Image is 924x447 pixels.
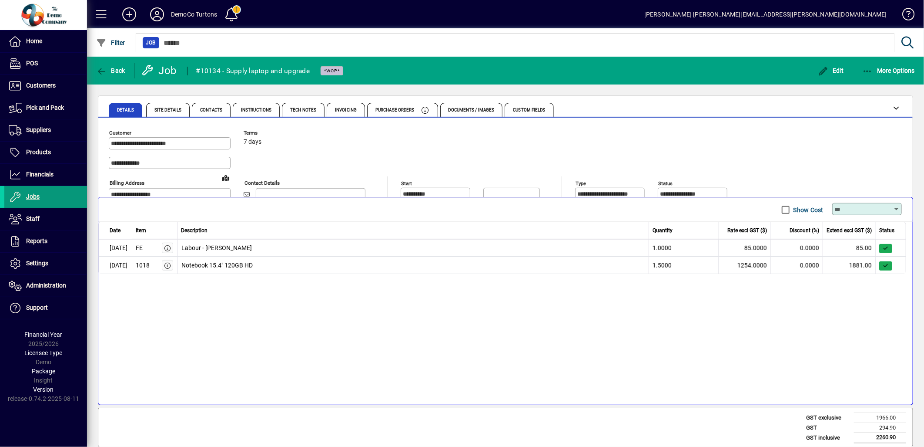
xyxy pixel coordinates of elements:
span: Job [146,38,156,47]
span: Financial Year [25,331,63,338]
td: GST [802,423,854,433]
mat-label: Start [401,180,412,186]
a: POS [4,53,87,74]
span: Home [26,37,42,44]
td: Labour - [PERSON_NAME] [178,239,649,257]
span: Contacts [200,108,222,112]
td: GST exclusive [802,413,854,423]
button: Filter [94,35,127,51]
span: Item [136,227,146,234]
a: Administration [4,275,87,297]
span: Details [117,108,134,112]
td: 1254.0000 [719,257,771,274]
td: 2260.90 [854,433,906,443]
span: Products [26,149,51,156]
div: Job [141,64,178,78]
span: Terms [244,130,296,136]
span: Purchase Orders [375,108,415,112]
span: Package [32,368,55,375]
span: Date [110,227,121,234]
span: Back [96,67,125,74]
td: 1966.00 [854,413,906,423]
a: Pick and Pack [4,97,87,119]
a: Home [4,30,87,52]
button: More Options [860,63,917,78]
td: 1.5000 [649,257,719,274]
a: Financials [4,164,87,186]
span: Tech Notes [290,108,316,112]
span: Suppliers [26,126,51,133]
span: Site Details [154,108,181,112]
a: Customers [4,75,87,97]
a: Staff [4,208,87,230]
span: POS [26,60,38,67]
span: Edit [818,67,844,74]
span: Invoicing [335,108,357,112]
span: Licensee Type [25,349,63,356]
td: 85.0000 [719,239,771,257]
td: Notebook 15.4" 120GB HD [178,257,649,274]
button: Edit [816,63,846,78]
span: Discount (%) [790,227,819,234]
span: Pick and Pack [26,104,64,111]
td: 1.0000 [649,239,719,257]
div: 1018 [136,261,150,270]
span: 7 days [244,139,261,146]
label: Show Cost [792,206,824,214]
span: Customers [26,82,56,89]
app-page-header-button: Back [87,63,135,78]
span: Version [33,386,54,393]
button: Add [115,7,143,22]
a: Reports [4,230,87,252]
mat-label: Status [658,180,673,186]
span: Quantity [653,227,673,234]
button: Back [94,63,127,78]
div: FE [136,244,143,253]
a: View on map [219,171,233,185]
span: Jobs [26,193,40,200]
span: Documents / Images [449,108,495,112]
div: DemoCo Turtons [171,7,217,21]
span: Custom Fields [513,108,545,112]
span: Description [181,227,208,234]
td: [DATE] [98,257,132,274]
mat-label: Customer [109,130,131,136]
span: Status [879,227,894,234]
a: Suppliers [4,119,87,141]
td: 85.00 [823,239,876,257]
span: Support [26,304,48,311]
td: 1881.00 [823,257,876,274]
mat-label: Type [576,180,586,186]
span: Instructions [241,108,271,112]
span: Filter [96,39,125,46]
span: Financials [26,171,54,178]
div: [PERSON_NAME] [PERSON_NAME][EMAIL_ADDRESS][PERSON_NAME][DOMAIN_NAME] [644,7,887,21]
a: Products [4,142,87,163]
td: GST inclusive [802,433,854,443]
a: Settings [4,253,87,274]
td: 0.0000 [771,239,823,257]
span: Reports [26,237,47,244]
span: Rate excl GST ($) [727,227,767,234]
td: 294.90 [854,423,906,433]
span: Administration [26,282,66,289]
button: Profile [143,7,171,22]
a: Support [4,297,87,319]
span: Extend excl GST ($) [827,227,872,234]
div: #10134 - Supply laptop and upgrade [196,64,310,78]
td: [DATE] [98,239,132,257]
td: 0.0000 [771,257,823,274]
span: Staff [26,215,40,222]
span: More Options [862,67,915,74]
a: Knowledge Base [896,2,913,30]
span: Settings [26,260,48,267]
